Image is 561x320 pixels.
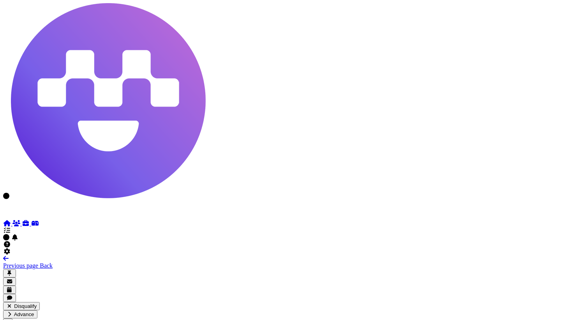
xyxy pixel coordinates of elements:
img: Megan [11,3,206,198]
button: Advance [3,310,37,318]
span: Previous page [3,262,38,269]
a: Previous page Back [3,255,558,269]
span: Back [40,262,53,269]
div: Advance [6,311,34,317]
div: Disqualify [6,303,37,309]
button: Disqualify [3,302,40,310]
